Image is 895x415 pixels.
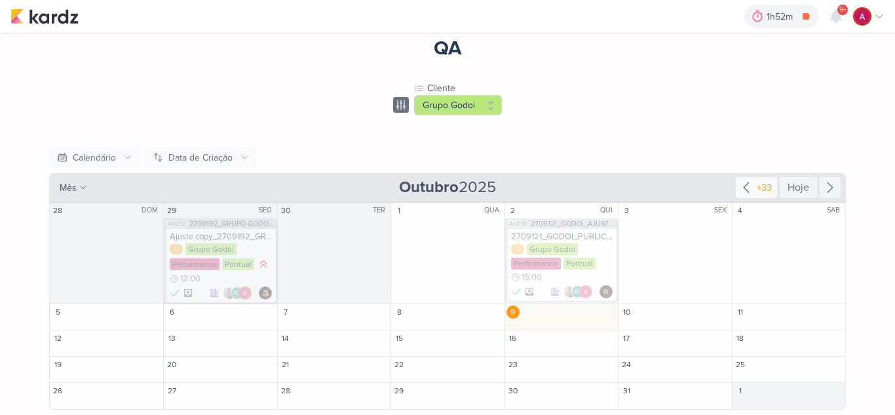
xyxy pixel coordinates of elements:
[392,306,406,319] div: 8
[279,358,292,371] div: 21
[165,332,178,345] div: 13
[574,289,582,296] p: AG
[184,289,192,297] div: Arquivado
[238,287,252,300] img: Alessandra Gomes
[222,258,254,270] div: Pontual
[508,220,528,227] span: AG898
[427,81,502,95] div: Cliente
[511,258,561,269] div: Performance
[434,37,462,60] div: QA
[51,332,64,345] div: 12
[392,384,406,397] div: 29
[279,306,292,319] div: 7
[571,285,584,298] div: Aline Gimenez Graciano
[563,285,577,298] img: Iara Santos
[60,181,77,195] span: mês
[165,358,178,371] div: 20
[165,204,178,217] div: 29
[51,204,64,217] div: 28
[506,332,520,345] div: 16
[165,306,178,319] div: 6
[714,205,731,216] div: SEX
[189,220,274,227] span: 2709192_GRUPO GODOI_AB_REPOST INSTAGRAM_v2
[259,287,272,300] div: Responsável: Nelito Junior
[506,358,520,371] div: 23
[620,332,633,345] div: 17
[563,285,596,298] div: Colaboradores: Iara Santos, Aline Gimenez Graciano, Alessandra Gomes
[170,258,219,270] div: Performance
[145,147,256,168] button: Data de Criação
[259,205,276,216] div: SEG
[168,151,233,165] div: Data de Criação
[223,287,255,300] div: Colaboradores: Iara Santos, Aline Gimenez Graciano, Alessandra Gomes
[279,384,292,397] div: 28
[734,358,747,371] div: 25
[51,384,64,397] div: 26
[734,306,747,319] div: 11
[600,285,613,298] div: Responsável: Rafael Dornelles
[51,358,64,371] div: 19
[754,181,774,195] div: +33
[399,178,459,197] strong: Outubro
[522,273,542,282] span: 15:00
[734,204,747,217] div: 4
[233,290,241,297] p: AG
[531,220,615,227] span: 2709121_GODOI_AJUSTAR_VIDEO_PERFORMANCE_AB
[620,306,633,319] div: 10
[259,287,272,300] img: Nelito Junior
[279,332,292,345] div: 14
[484,205,503,216] div: QUA
[73,151,116,165] div: Calendário
[231,287,244,300] div: Aline Gimenez Graciano
[399,177,496,198] span: 2025
[51,306,64,319] div: 5
[827,205,844,216] div: SAB
[620,204,633,217] div: 3
[563,258,596,269] div: Pontual
[170,287,180,300] div: FEITO
[223,287,236,300] img: Iara Santos
[600,205,617,216] div: QUI
[414,95,502,115] button: Grupo Godoi
[166,220,187,227] span: AG232
[600,285,613,298] img: Rafael Dornelles
[511,285,522,298] div: FEITO
[579,285,592,298] img: Alessandra Gomes
[620,384,633,397] div: 31
[142,205,162,216] div: DOM
[257,258,270,271] div: Prioridade Alta
[170,231,273,242] div: Ajuste copy_2709192_GRUPO GODOI_AB_REPOST INSTAGRAM_v2
[780,177,817,198] div: Hoje
[620,358,633,371] div: 24
[279,204,292,217] div: 30
[185,243,237,255] div: Grupo Godoi
[511,231,614,242] div: 2709121_GODOI_PUBLICAR_VIDEO_AJUSTADO_PERFORMANCE_AB
[506,204,520,217] div: 2
[165,384,178,397] div: 27
[373,205,389,216] div: TER
[49,147,140,168] button: Calendário
[511,244,524,254] div: Q
[392,204,406,217] div: 1
[506,384,520,397] div: 30
[767,10,797,24] div: 1h52m
[734,384,747,397] div: 1
[170,244,183,254] div: Q
[392,332,406,345] div: 15
[734,332,747,345] div: 18
[10,9,79,24] img: kardz.app
[392,358,406,371] div: 22
[527,243,578,255] div: Grupo Godoi
[853,7,871,26] img: Alessandra Gomes
[525,288,533,296] div: Arquivado
[839,5,847,15] span: 9+
[180,274,200,283] span: 12:00
[506,306,520,319] div: 9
